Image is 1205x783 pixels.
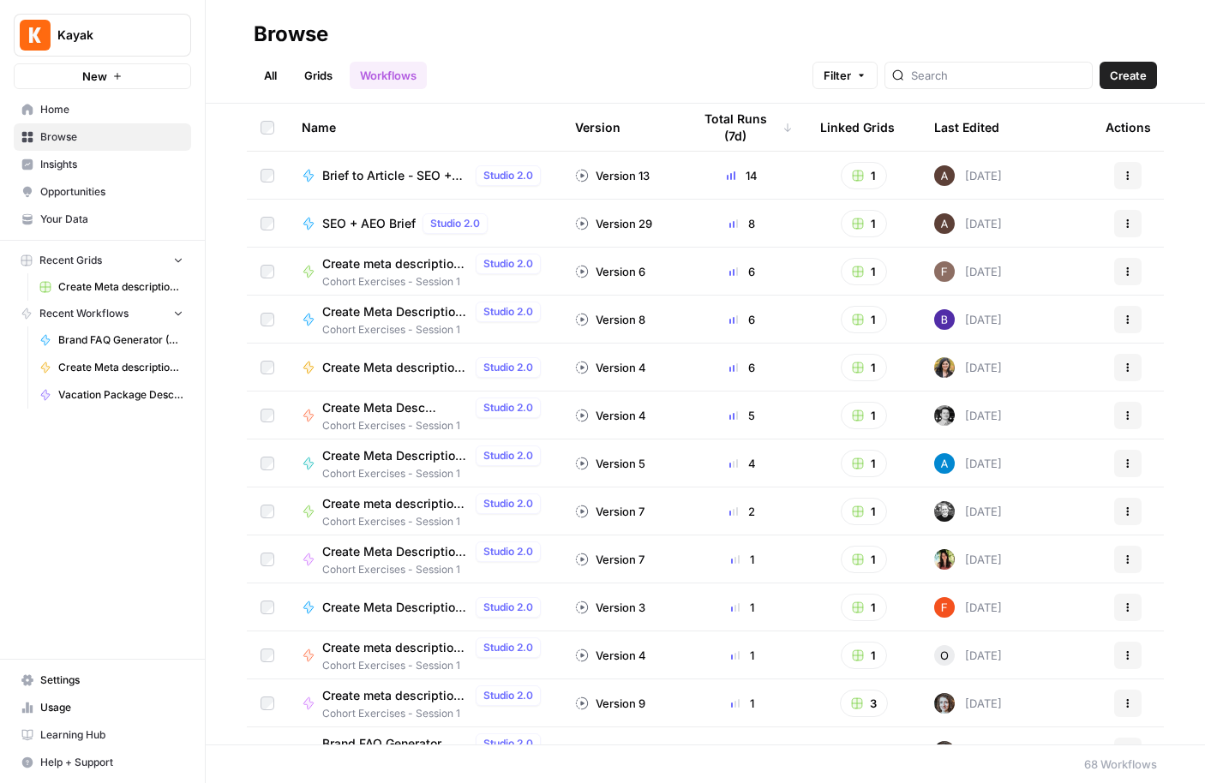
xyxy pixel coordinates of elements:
[483,400,533,415] span: Studio 2.0
[911,67,1085,84] input: Search
[322,447,469,464] span: Create Meta Description ([PERSON_NAME])
[302,397,548,433] a: Create Meta Desc ([PERSON_NAME])Studio 2.0Cohort Exercises - Session 1
[575,503,644,520] div: Version 7
[575,551,644,568] div: Version 7
[934,104,999,151] div: Last Edited
[841,546,887,573] button: 1
[14,96,191,123] a: Home
[40,129,183,145] span: Browse
[302,165,548,186] a: Brief to Article - SEO + AEOStudio 2.0
[322,543,469,560] span: Create Meta Description ([PERSON_NAME])
[58,332,183,348] span: Brand FAQ Generator (Oliana)
[575,215,652,232] div: Version 29
[812,62,878,89] button: Filter
[294,62,343,89] a: Grids
[322,167,469,184] span: Brief to Article - SEO + AEO
[302,493,548,529] a: Create meta description ([PERSON_NAME])Studio 2.0Cohort Exercises - Session 1
[302,733,548,769] a: Brand FAQ Generator (Ola)Studio 2.0Cohort Exercises - Session 2
[322,399,469,416] span: Create Meta Desc ([PERSON_NAME])
[820,104,895,151] div: Linked Grids
[940,647,949,664] span: O
[692,311,793,328] div: 6
[322,735,469,752] span: Brand FAQ Generator (Ola)
[934,453,955,474] img: o3cqybgnmipr355j8nz4zpq1mc6x
[302,685,548,721] a: Create meta description [[PERSON_NAME]]Studio 2.0Cohort Exercises - Session 1
[322,255,469,272] span: Create meta description (Fie)
[39,306,129,321] span: Recent Workflows
[14,206,191,233] a: Your Data
[14,694,191,721] a: Usage
[322,687,469,704] span: Create meta description [[PERSON_NAME]]
[302,445,548,481] a: Create Meta Description ([PERSON_NAME])Studio 2.0Cohort Exercises - Session 1
[934,501,1002,522] div: [DATE]
[934,693,1002,714] div: [DATE]
[14,721,191,749] a: Learning Hub
[934,741,955,762] img: rz7p8tmnmqi1pt4pno23fskyt2v8
[302,302,548,338] a: Create Meta Description (Blanka)Studio 2.0Cohort Exercises - Session 1
[40,672,183,688] span: Settings
[575,743,643,760] div: Version 1
[483,448,533,463] span: Studio 2.0
[430,216,480,231] span: Studio 2.0
[40,727,183,743] span: Learning Hub
[322,359,469,376] span: Create Meta description ([PERSON_NAME])
[39,253,102,268] span: Recent Grids
[40,157,183,172] span: Insights
[322,658,548,673] span: Cohort Exercises - Session 1
[58,279,183,295] span: Create Meta description ([PERSON_NAME]) Grid
[483,168,533,183] span: Studio 2.0
[692,359,793,376] div: 6
[40,700,183,715] span: Usage
[57,27,161,44] span: Kayak
[841,594,887,621] button: 1
[934,213,955,234] img: wtbmvrjo3qvncyiyitl6zoukl9gz
[82,68,107,85] span: New
[841,354,887,381] button: 1
[841,258,887,285] button: 1
[322,514,548,529] span: Cohort Exercises - Session 1
[14,123,191,151] a: Browse
[934,549,1002,570] div: [DATE]
[934,693,955,714] img: rz7p8tmnmqi1pt4pno23fskyt2v8
[934,213,1002,234] div: [DATE]
[302,254,548,290] a: Create meta description (Fie)Studio 2.0Cohort Exercises - Session 1
[841,210,887,237] button: 1
[692,695,793,712] div: 1
[14,178,191,206] a: Opportunities
[575,455,645,472] div: Version 5
[14,301,191,326] button: Recent Workflows
[934,309,955,330] img: jvddonxhcv6d8mdj523g41zi7sv7
[40,755,183,770] span: Help + Support
[322,495,469,512] span: Create meta description ([PERSON_NAME])
[322,466,548,481] span: Cohort Exercises - Session 1
[14,14,191,57] button: Workspace: Kayak
[841,498,887,525] button: 1
[692,503,793,520] div: 2
[575,359,646,376] div: Version 4
[32,381,191,409] a: Vacation Package Description Generator ([PERSON_NAME])
[934,405,955,426] img: 4vx69xode0b6rvenq8fzgxnr47hp
[934,261,955,282] img: tctyxljblf40chzqxflm8vgl4vpd
[58,387,183,403] span: Vacation Package Description Generator ([PERSON_NAME])
[483,360,533,375] span: Studio 2.0
[302,597,548,618] a: Create Meta Description ([PERSON_NAME])Studio 2.0
[40,212,183,227] span: Your Data
[841,402,887,429] button: 1
[350,62,427,89] a: Workflows
[934,597,955,618] img: 5e7wduwzxuy6rs9japgirzdrp9i4
[322,322,548,338] span: Cohort Exercises - Session 1
[58,360,183,375] span: Create Meta description ([PERSON_NAME])
[20,20,51,51] img: Kayak Logo
[934,453,1002,474] div: [DATE]
[322,599,469,616] span: Create Meta Description ([PERSON_NAME])
[483,600,533,615] span: Studio 2.0
[32,326,191,354] a: Brand FAQ Generator (Oliana)
[302,104,548,151] div: Name
[692,647,793,664] div: 1
[575,695,645,712] div: Version 9
[575,599,645,616] div: Version 3
[934,597,1002,618] div: [DATE]
[483,496,533,511] span: Studio 2.0
[483,304,533,320] span: Studio 2.0
[483,640,533,655] span: Studio 2.0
